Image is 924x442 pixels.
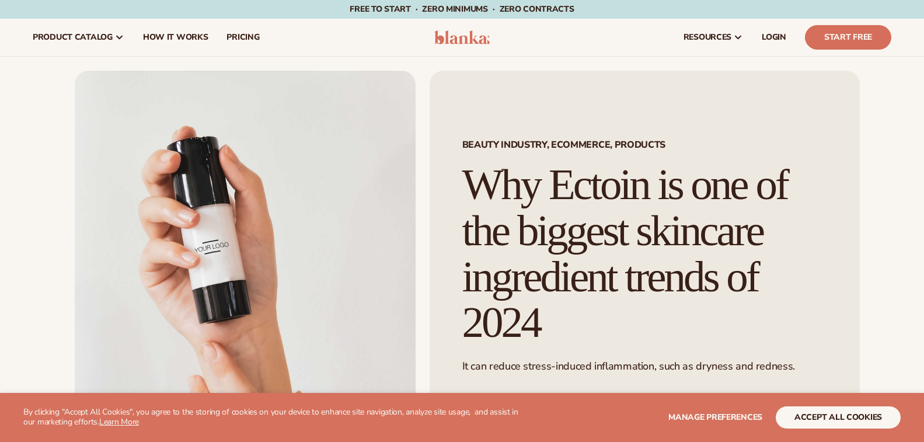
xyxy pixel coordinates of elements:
span: resources [684,33,731,42]
span: Manage preferences [668,412,762,423]
a: LOGIN [752,19,796,56]
span: BEAUTY INDUSTRY, ECOMMERCE, PRODUCTS [462,140,827,149]
a: Learn More [99,416,139,427]
span: pricing [226,33,259,42]
a: pricing [217,19,269,56]
a: How It Works [134,19,218,56]
p: It can reduce stress-induced inflammation, such as dryness and redness. [462,360,827,373]
a: product catalog [23,19,134,56]
img: logo [434,30,490,44]
button: accept all cookies [776,406,901,429]
p: By clicking "Accept All Cookies", you agree to the storing of cookies on your device to enhance s... [23,408,518,427]
span: How It Works [143,33,208,42]
button: Manage preferences [668,406,762,429]
a: Start Free [805,25,891,50]
span: product catalog [33,33,113,42]
span: Free to start · ZERO minimums · ZERO contracts [350,4,574,15]
a: resources [674,19,752,56]
span: LOGIN [762,33,786,42]
h1: Why Ectoin is one of the biggest skincare ingredient trends of 2024 [462,162,827,346]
